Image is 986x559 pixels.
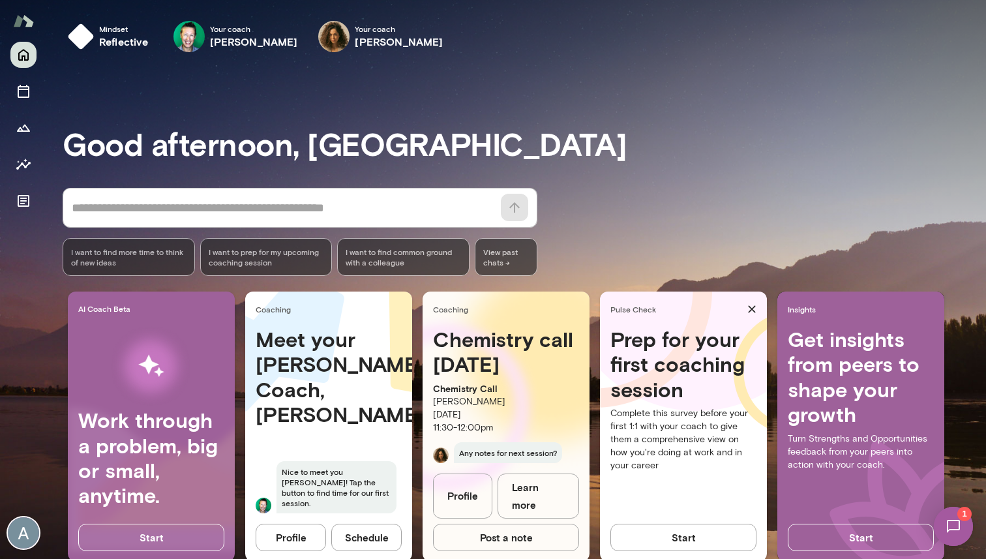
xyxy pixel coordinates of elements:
h4: Get insights from peers to shape your growth [788,327,934,427]
p: Complete this survey before your first 1:1 with your coach to give them a comprehensive view on h... [610,407,756,472]
img: AI Workflows [93,325,209,408]
span: Any notes for next session? [454,442,562,463]
p: [PERSON_NAME] [433,395,579,408]
p: [DATE] [433,408,579,421]
p: Turn Strengths and Opportunities feedback from your peers into action with your coach. [788,432,934,472]
img: Najla [433,447,449,463]
div: I want to find more time to think of new ideas [63,238,195,276]
button: Growth Plan [10,115,37,141]
img: Akarsh Khatagalli [8,517,39,549]
p: 11:30 - 12:00pm [433,421,579,434]
span: Coaching [433,304,584,314]
button: Insights [10,151,37,177]
span: View past chats -> [475,238,537,276]
span: Nice to meet you [PERSON_NAME]! Tap the button to find time for our first session. [276,461,396,513]
span: Your coach [355,23,443,34]
span: Pulse Check [610,304,742,314]
h4: Meet your [PERSON_NAME] Coach, [PERSON_NAME] [256,327,402,427]
button: Start [78,524,224,551]
span: I want to find more time to think of new ideas [71,247,187,267]
h6: [PERSON_NAME] [210,34,298,50]
div: Najla ElmachtoubYour coach[PERSON_NAME] [309,16,452,57]
h4: Work through a problem, big or small, anytime. [78,408,224,508]
span: I want to find common ground with a colleague [346,247,461,267]
h4: Chemistry call [DATE] [433,327,579,377]
button: Start [788,524,934,551]
a: Learn more [498,474,579,519]
span: AI Coach Beta [78,303,230,314]
button: Home [10,42,37,68]
button: Sessions [10,78,37,104]
h3: Good afternoon, [GEOGRAPHIC_DATA] [63,125,986,162]
div: I want to prep for my upcoming coaching session [200,238,333,276]
img: Mento [13,8,34,33]
span: Insights [788,304,939,314]
img: mindset [68,23,94,50]
span: I want to prep for my upcoming coaching session [209,247,324,267]
div: I want to find common ground with a colleague [337,238,470,276]
img: Brian Lawrence [173,21,205,52]
button: Mindsetreflective [63,16,159,57]
a: Profile [433,474,492,519]
h6: reflective [99,34,149,50]
h4: Prep for your first coaching session [610,327,756,402]
img: Brian Lawrence Lawrence [256,498,271,513]
span: Coaching [256,304,407,314]
p: Chemistry Call [433,382,579,395]
button: Post a note [433,524,579,551]
span: Your coach [210,23,298,34]
button: Start [610,524,756,551]
button: Profile [256,524,326,551]
button: Schedule [331,524,402,551]
div: Brian LawrenceYour coach[PERSON_NAME] [164,16,307,57]
span: Mindset [99,23,149,34]
h6: [PERSON_NAME] [355,34,443,50]
img: Najla Elmachtoub [318,21,350,52]
button: Documents [10,188,37,214]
